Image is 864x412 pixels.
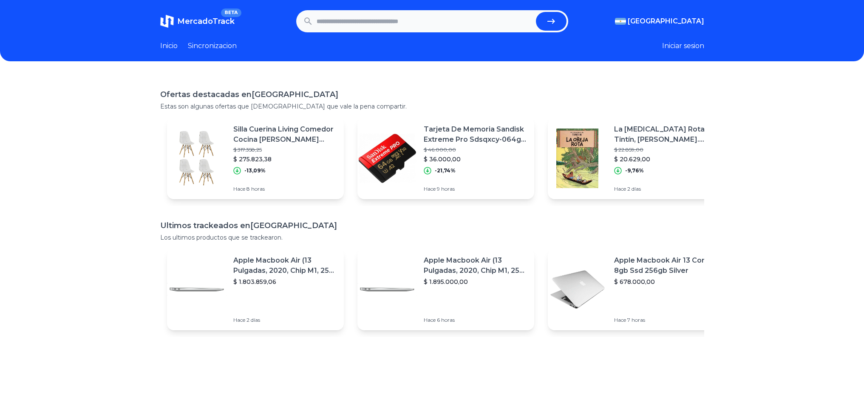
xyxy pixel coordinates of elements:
h1: Ofertas destacadas en [GEOGRAPHIC_DATA] [160,89,704,100]
p: $ 1.803.859,06 [233,278,337,286]
p: Hace 9 horas [424,186,527,192]
h1: Ultimos trackeados en [GEOGRAPHIC_DATA] [160,220,704,232]
a: Sincronizacion [188,41,237,51]
a: Featured imageLa [MEDICAL_DATA] Rota - Tintín, [PERSON_NAME]. Juventud$ 22.859,00$ 20.629,00-9,76... [548,117,725,199]
p: $ 1.895.000,00 [424,278,527,286]
p: $ 678.000,00 [614,278,718,286]
a: Inicio [160,41,178,51]
img: Argentina [615,18,626,25]
span: BETA [221,9,241,17]
p: -9,76% [625,167,644,174]
p: Hace 8 horas [233,186,337,192]
p: Hace 2 días [614,186,718,192]
p: Estas son algunas ofertas que [DEMOGRAPHIC_DATA] que vale la pena compartir. [160,102,704,111]
img: Featured image [548,260,607,319]
button: [GEOGRAPHIC_DATA] [615,16,704,26]
p: Hace 2 días [233,317,337,323]
img: Featured image [167,129,227,188]
p: Apple Macbook Air (13 Pulgadas, 2020, Chip M1, 256 Gb De Ssd, 8 Gb De Ram) - Plata [424,255,527,276]
a: Featured imageTarjeta De Memoria Sandisk Extreme Pro Sdsqxcy-064g-gn6ma$ 46.000,00$ 36.000,00-21,... [357,117,534,199]
p: $ 20.629,00 [614,155,718,163]
a: MercadoTrackBETA [160,14,235,28]
p: $ 36.000,00 [424,155,527,163]
img: MercadoTrack [160,14,174,28]
p: Apple Macbook Air 13 Core I5 8gb Ssd 256gb Silver [614,255,718,276]
a: Featured imageApple Macbook Air 13 Core I5 8gb Ssd 256gb Silver$ 678.000,00Hace 7 horas [548,249,725,330]
img: Featured image [167,260,227,319]
p: La [MEDICAL_DATA] Rota - Tintín, [PERSON_NAME]. Juventud [614,124,718,145]
p: -13,09% [244,167,266,174]
p: $ 22.859,00 [614,146,718,153]
span: [GEOGRAPHIC_DATA] [628,16,704,26]
p: -21,74% [435,167,456,174]
a: Featured imageSilla Cuerina Living Comedor Cocina [PERSON_NAME] Tulip Niviko X4 Estructura De La ... [167,117,344,199]
p: Los ultimos productos que se trackearon. [160,233,704,242]
p: Hace 7 horas [614,317,718,323]
p: $ 46.000,00 [424,146,527,153]
p: $ 317.358,25 [233,146,337,153]
a: Featured imageApple Macbook Air (13 Pulgadas, 2020, Chip M1, 256 Gb De Ssd, 8 Gb De Ram) - Plata$... [167,249,344,330]
p: Apple Macbook Air (13 Pulgadas, 2020, Chip M1, 256 Gb De Ssd, 8 Gb De Ram) - Plata [233,255,337,276]
img: Featured image [548,129,607,188]
span: MercadoTrack [177,17,235,26]
p: Hace 6 horas [424,317,527,323]
img: Featured image [357,129,417,188]
p: $ 275.823,38 [233,155,337,163]
p: Tarjeta De Memoria Sandisk Extreme Pro Sdsqxcy-064g-gn6ma [424,124,527,145]
img: Featured image [357,260,417,319]
p: Silla Cuerina Living Comedor Cocina [PERSON_NAME] Tulip Niviko X4 Estructura De La Silla Marrón C... [233,124,337,145]
button: Iniciar sesion [662,41,704,51]
a: Featured imageApple Macbook Air (13 Pulgadas, 2020, Chip M1, 256 Gb De Ssd, 8 Gb De Ram) - Plata$... [357,249,534,330]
